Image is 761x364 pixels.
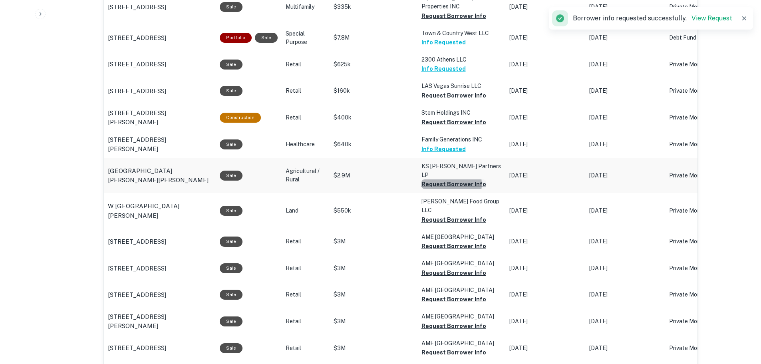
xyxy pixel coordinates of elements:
[108,290,212,300] a: [STREET_ADDRESS]
[286,264,326,273] p: Retail
[509,87,581,95] p: [DATE]
[421,179,486,189] button: Request Borrower Info
[286,317,326,326] p: Retail
[220,171,242,181] div: Sale
[334,87,413,95] p: $160k
[220,316,242,326] div: Sale
[334,60,413,69] p: $625k
[334,171,413,180] p: $2.9M
[421,82,501,90] p: LAS Vegas Sunrise LLC
[421,29,501,38] p: Town & Country West LLC
[669,3,733,11] p: Private Money
[421,11,486,21] button: Request Borrower Info
[108,2,166,12] p: [STREET_ADDRESS]
[669,207,733,215] p: Private Money
[589,140,661,149] p: [DATE]
[669,34,733,42] p: Debt Fund
[589,87,661,95] p: [DATE]
[669,237,733,246] p: Private Money
[669,317,733,326] p: Private Money
[421,108,501,117] p: Stem Holdings INC
[108,135,212,154] p: [STREET_ADDRESS][PERSON_NAME]
[509,317,581,326] p: [DATE]
[691,14,732,22] a: View Request
[108,201,212,220] a: W [GEOGRAPHIC_DATA][PERSON_NAME]
[589,290,661,299] p: [DATE]
[509,60,581,69] p: [DATE]
[334,34,413,42] p: $7.8M
[286,87,326,95] p: Retail
[334,264,413,273] p: $3M
[220,343,242,353] div: Sale
[669,171,733,180] p: Private Money
[108,264,166,273] p: [STREET_ADDRESS]
[509,34,581,42] p: [DATE]
[108,86,166,96] p: [STREET_ADDRESS]
[421,91,486,100] button: Request Borrower Info
[509,290,581,299] p: [DATE]
[421,135,501,144] p: Family Generations INC
[669,290,733,299] p: Private Money
[509,3,581,11] p: [DATE]
[421,38,466,47] button: Info Requested
[220,290,242,300] div: Sale
[220,60,242,70] div: Sale
[421,348,486,357] button: Request Borrower Info
[108,33,212,43] a: [STREET_ADDRESS]
[108,264,212,273] a: [STREET_ADDRESS]
[509,207,581,215] p: [DATE]
[334,317,413,326] p: $3M
[421,55,501,64] p: 2300 Athens LLC
[108,33,166,43] p: [STREET_ADDRESS]
[286,344,326,352] p: Retail
[334,140,413,149] p: $640k
[286,237,326,246] p: Retail
[220,237,242,247] div: Sale
[589,171,661,180] p: [DATE]
[286,207,326,215] p: Land
[286,140,326,149] p: Healthcare
[108,60,166,69] p: [STREET_ADDRESS]
[509,344,581,352] p: [DATE]
[286,30,326,46] p: Special Purpose
[509,113,581,122] p: [DATE]
[589,3,661,11] p: [DATE]
[509,264,581,273] p: [DATE]
[421,144,466,154] button: Info Requested
[421,64,466,74] button: Info Requested
[286,60,326,69] p: Retail
[573,14,732,23] p: Borrower info requested successfully.
[421,312,501,321] p: AME [GEOGRAPHIC_DATA]
[669,140,733,149] p: Private Money
[108,108,212,127] a: [STREET_ADDRESS][PERSON_NAME]
[220,263,242,273] div: Sale
[589,237,661,246] p: [DATE]
[421,117,486,127] button: Request Borrower Info
[669,344,733,352] p: Private Money
[108,237,212,247] a: [STREET_ADDRESS]
[669,60,733,69] p: Private Money
[421,294,486,304] button: Request Borrower Info
[589,60,661,69] p: [DATE]
[421,215,486,225] button: Request Borrower Info
[108,237,166,247] p: [STREET_ADDRESS]
[220,139,242,149] div: Sale
[589,317,661,326] p: [DATE]
[108,312,212,331] a: [STREET_ADDRESS][PERSON_NAME]
[421,339,501,348] p: AME [GEOGRAPHIC_DATA]
[286,113,326,122] p: Retail
[108,166,212,185] a: [GEOGRAPHIC_DATA][PERSON_NAME][PERSON_NAME]
[721,300,761,338] iframe: Chat Widget
[509,140,581,149] p: [DATE]
[334,237,413,246] p: $3M
[334,207,413,215] p: $550k
[108,86,212,96] a: [STREET_ADDRESS]
[509,237,581,246] p: [DATE]
[334,290,413,299] p: $3M
[220,113,261,123] div: This loan purpose was for construction
[421,241,486,251] button: Request Borrower Info
[589,207,661,215] p: [DATE]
